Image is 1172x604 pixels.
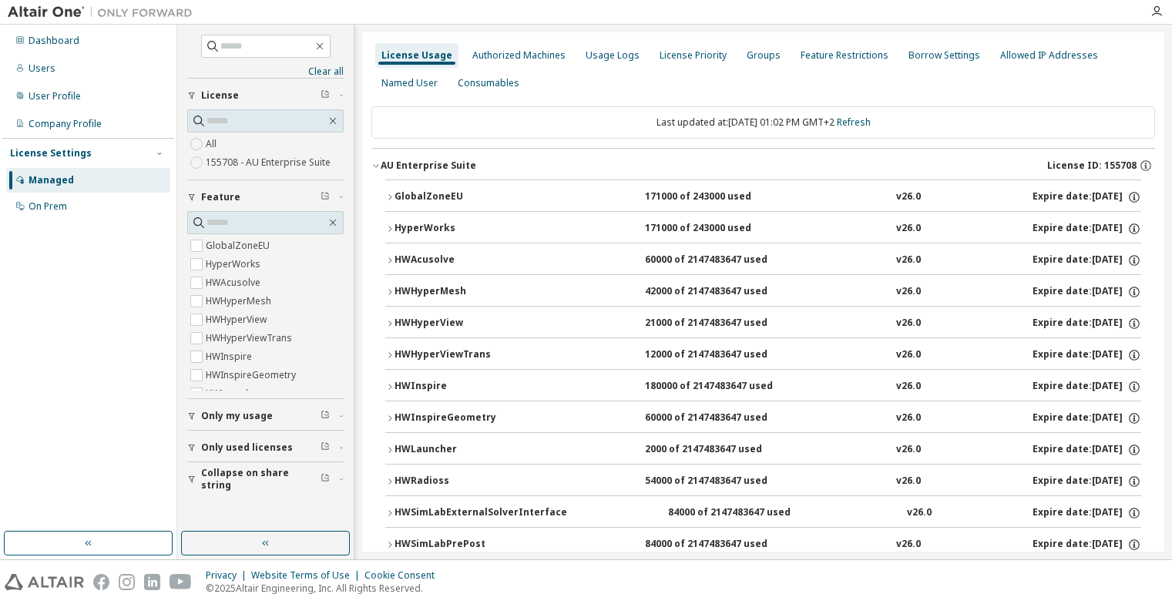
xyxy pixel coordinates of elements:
[1047,159,1137,172] span: License ID: 155708
[206,273,264,292] label: HWAcusolve
[206,153,334,172] label: 155708 - AU Enterprise Suite
[1033,506,1141,520] div: Expire date: [DATE]
[385,496,1141,530] button: HWSimLabExternalSolverInterface84000 of 2147483647 usedv26.0Expire date:[DATE]
[206,347,255,366] label: HWInspire
[385,528,1141,562] button: HWSimLabPrePost84000 of 2147483647 usedv26.0Expire date:[DATE]
[896,411,921,425] div: v26.0
[645,222,784,236] div: 171000 of 243000 used
[201,467,321,492] span: Collapse on share string
[1033,253,1141,267] div: Expire date: [DATE]
[908,49,980,62] div: Borrow Settings
[458,77,519,89] div: Consumables
[395,538,533,552] div: HWSimLabPrePost
[395,380,533,394] div: HWInspire
[896,475,921,488] div: v26.0
[10,147,92,159] div: License Settings
[645,411,784,425] div: 60000 of 2147483647 used
[395,190,533,204] div: GlobalZoneEU
[385,465,1141,498] button: HWRadioss54000 of 2147483647 usedv26.0Expire date:[DATE]
[645,317,784,331] div: 21000 of 2147483647 used
[321,191,330,203] span: Clear filter
[201,191,240,203] span: Feature
[896,443,921,457] div: v26.0
[321,473,330,485] span: Clear filter
[206,569,251,582] div: Privacy
[371,149,1155,183] button: AU Enterprise SuiteLicense ID: 155708
[206,329,295,347] label: HWHyperViewTrans
[381,49,452,62] div: License Usage
[29,200,67,213] div: On Prem
[371,106,1155,139] div: Last updated at: [DATE] 01:02 PM GMT+2
[1000,49,1098,62] div: Allowed IP Addresses
[29,35,79,47] div: Dashboard
[645,190,784,204] div: 171000 of 243000 used
[8,5,200,20] img: Altair One
[93,574,109,590] img: facebook.svg
[385,275,1141,309] button: HWHyperMesh42000 of 2147483647 usedv26.0Expire date:[DATE]
[29,62,55,75] div: Users
[1033,538,1141,552] div: Expire date: [DATE]
[896,222,921,236] div: v26.0
[321,441,330,454] span: Clear filter
[395,411,533,425] div: HWInspireGeometry
[645,285,784,299] div: 42000 of 2147483647 used
[385,307,1141,341] button: HWHyperView21000 of 2147483647 usedv26.0Expire date:[DATE]
[645,253,784,267] div: 60000 of 2147483647 used
[645,475,784,488] div: 54000 of 2147483647 used
[206,237,273,255] label: GlobalZoneEU
[206,310,270,329] label: HWHyperView
[1033,348,1141,362] div: Expire date: [DATE]
[645,443,784,457] div: 2000 of 2147483647 used
[896,380,921,394] div: v26.0
[187,65,344,78] a: Clear all
[29,118,102,130] div: Company Profile
[395,443,533,457] div: HWLauncher
[896,538,921,552] div: v26.0
[1033,285,1141,299] div: Expire date: [DATE]
[187,180,344,214] button: Feature
[896,348,921,362] div: v26.0
[896,317,921,331] div: v26.0
[385,338,1141,372] button: HWHyperViewTrans12000 of 2147483647 usedv26.0Expire date:[DATE]
[837,116,871,129] a: Refresh
[29,174,74,186] div: Managed
[645,538,784,552] div: 84000 of 2147483647 used
[395,348,533,362] div: HWHyperViewTrans
[660,49,727,62] div: License Priority
[1033,317,1141,331] div: Expire date: [DATE]
[201,410,273,422] span: Only my usage
[1033,222,1141,236] div: Expire date: [DATE]
[187,431,344,465] button: Only used licenses
[907,506,932,520] div: v26.0
[321,89,330,102] span: Clear filter
[395,222,533,236] div: HyperWorks
[395,317,533,331] div: HWHyperView
[668,506,807,520] div: 84000 of 2147483647 used
[5,574,84,590] img: altair_logo.svg
[206,255,264,273] label: HyperWorks
[1033,411,1141,425] div: Expire date: [DATE]
[119,574,135,590] img: instagram.svg
[896,285,921,299] div: v26.0
[170,574,192,590] img: youtube.svg
[645,380,784,394] div: 180000 of 2147483647 used
[201,441,293,454] span: Only used licenses
[364,569,444,582] div: Cookie Consent
[1033,475,1141,488] div: Expire date: [DATE]
[801,49,888,62] div: Feature Restrictions
[395,253,533,267] div: HWAcusolve
[1033,190,1141,204] div: Expire date: [DATE]
[206,582,444,595] p: © 2025 Altair Engineering, Inc. All Rights Reserved.
[321,410,330,422] span: Clear filter
[206,384,264,403] label: HWLauncher
[395,285,533,299] div: HWHyperMesh
[385,370,1141,404] button: HWInspire180000 of 2147483647 usedv26.0Expire date:[DATE]
[381,159,476,172] div: AU Enterprise Suite
[144,574,160,590] img: linkedin.svg
[385,433,1141,467] button: HWLauncher2000 of 2147483647 usedv26.0Expire date:[DATE]
[187,462,344,496] button: Collapse on share string
[187,79,344,112] button: License
[1033,380,1141,394] div: Expire date: [DATE]
[645,348,784,362] div: 12000 of 2147483647 used
[472,49,566,62] div: Authorized Machines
